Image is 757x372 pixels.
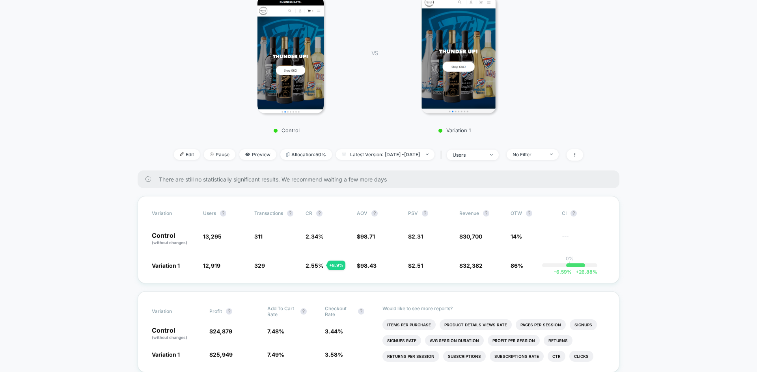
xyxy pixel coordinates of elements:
span: 2.34 % [306,233,324,240]
span: | [438,149,447,161]
span: + [576,269,579,275]
li: Returns Per Session [382,351,439,362]
span: CR [306,210,312,216]
img: end [550,154,553,155]
span: (without changes) [152,240,187,245]
span: Checkout Rate [325,305,354,317]
span: 86% [511,262,523,269]
li: Items Per Purchase [382,319,436,330]
img: edit [180,152,184,156]
span: Preview [239,149,276,160]
p: Would like to see more reports? [382,305,605,311]
p: | [569,261,571,267]
span: 3.44 % [325,328,343,335]
div: + 8.9 % [327,261,345,270]
button: ? [220,210,226,217]
li: Clicks [569,351,593,362]
span: 12,919 [203,262,220,269]
span: 7.48 % [267,328,284,335]
span: 2.31 [412,233,423,240]
p: Variation 1 [386,127,524,133]
li: Pages Per Session [516,319,566,330]
span: 7.49 % [267,351,284,358]
p: Control [152,232,195,246]
li: Ctr [548,351,565,362]
li: Product Details Views Rate [440,319,512,330]
span: -6.59 % [554,269,572,275]
span: CI [562,210,605,217]
span: 25,949 [213,351,233,358]
button: ? [483,210,489,217]
span: $ [408,262,423,269]
span: Add To Cart Rate [267,305,296,317]
span: 2.51 [412,262,423,269]
button: ? [226,308,232,315]
span: 3.58 % [325,351,343,358]
span: Pause [204,149,235,160]
span: --- [562,234,605,246]
button: ? [358,308,364,315]
span: Allocation: 50% [280,149,332,160]
span: Variation [152,210,195,217]
div: users [453,152,484,158]
span: Variation 1 [152,351,180,358]
button: ? [300,308,307,315]
p: Control [152,327,201,341]
li: Subscriptions Rate [490,351,544,362]
li: Signups Rate [382,335,421,346]
li: Avg Session Duration [425,335,484,346]
span: 98.71 [360,233,375,240]
span: $ [459,262,483,269]
span: $ [357,233,375,240]
button: ? [526,210,532,217]
span: 329 [254,262,265,269]
span: Variation 1 [152,262,180,269]
span: 13,295 [203,233,222,240]
p: Control [218,127,356,133]
button: ? [371,210,378,217]
span: 24,879 [213,328,232,335]
span: PSV [408,210,418,216]
img: rebalance [286,152,289,157]
img: calendar [342,152,346,156]
span: OTW [511,210,554,217]
span: Variation [152,305,195,317]
span: There are still no statistically significant results. We recommend waiting a few more days [159,176,604,183]
span: AOV [357,210,367,216]
li: Signups [570,319,597,330]
button: ? [422,210,428,217]
img: end [490,154,493,155]
li: Profit Per Session [488,335,540,346]
span: VS [371,50,378,56]
span: 311 [254,233,263,240]
span: $ [459,233,482,240]
div: No Filter [513,152,544,157]
button: ? [287,210,293,217]
span: 26.88 % [572,269,597,275]
span: $ [209,328,232,335]
img: end [210,152,214,156]
span: 2.55 % [306,262,324,269]
span: Edit [174,149,200,160]
li: Returns [544,335,572,346]
span: 98.43 [360,262,377,269]
li: Subscriptions [443,351,486,362]
span: $ [209,351,233,358]
button: ? [316,210,323,217]
span: 14% [511,233,522,240]
span: 32,382 [463,262,483,269]
p: 0% [566,255,574,261]
span: 30,700 [463,233,482,240]
button: ? [571,210,577,217]
span: $ [357,262,377,269]
span: Revenue [459,210,479,216]
span: Profit [209,308,222,314]
span: (without changes) [152,335,187,340]
span: Latest Version: [DATE] - [DATE] [336,149,434,160]
span: Transactions [254,210,283,216]
span: $ [408,233,423,240]
span: users [203,210,216,216]
img: end [426,154,429,155]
